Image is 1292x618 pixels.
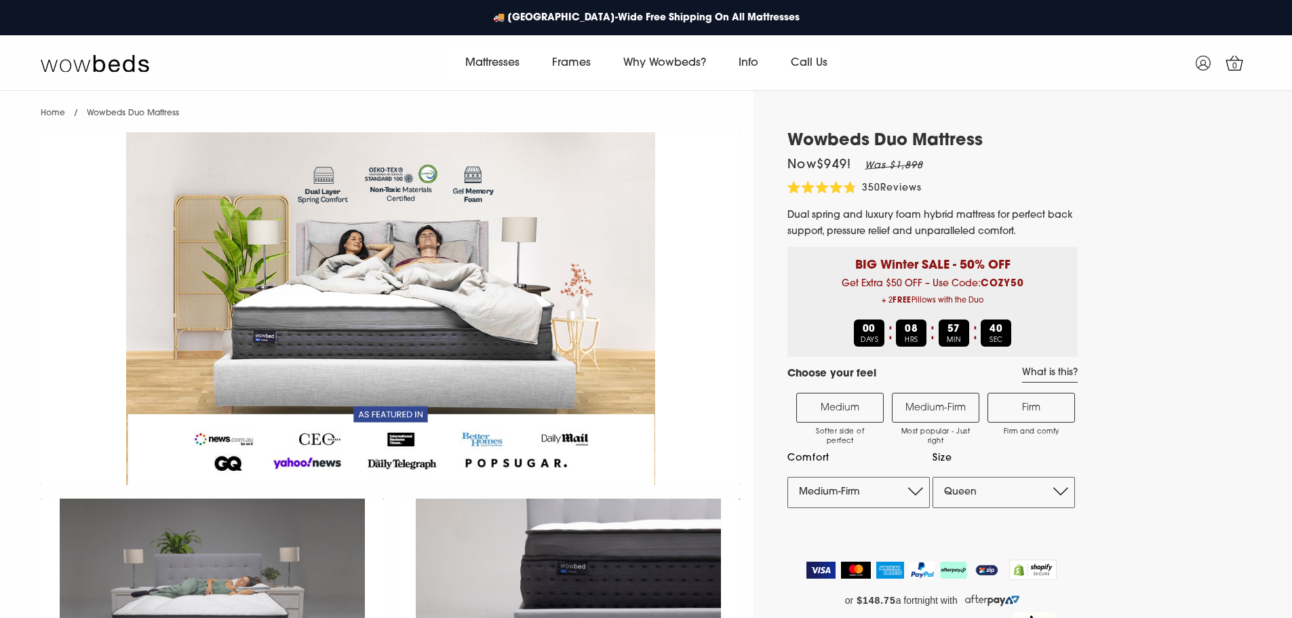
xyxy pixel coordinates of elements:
[973,562,1001,579] img: ZipPay Logo
[841,562,872,579] img: MasterCard Logo
[995,427,1068,437] span: Firm and comfy
[981,320,1011,347] div: SEC
[947,324,961,334] b: 57
[41,91,179,125] nav: breadcrumbs
[1022,367,1078,383] a: What is this?
[876,562,904,579] img: American Express Logo
[1009,560,1057,580] img: Shopify secure badge
[804,427,876,446] span: Softer side of perfect
[845,595,853,606] span: or
[863,324,876,334] b: 00
[796,393,884,423] label: Medium
[896,320,926,347] div: HRS
[880,183,922,193] span: Reviews
[87,109,179,117] span: Wowbeds Duo Mattress
[806,562,836,579] img: Visa Logo
[722,44,775,82] a: Info
[939,320,969,347] div: MIN
[893,297,912,305] b: FREE
[905,324,918,334] b: 08
[74,109,78,117] span: /
[854,320,884,347] div: DAYS
[909,562,935,579] img: PayPal Logo
[798,279,1068,309] span: Get Extra $50 OFF – Use Code:
[981,279,1024,289] b: COZY50
[862,183,880,193] span: 350
[787,159,851,172] span: Now $949 !
[41,54,149,73] img: Wow Beds Logo
[899,427,972,446] span: Most popular - Just right
[536,44,607,82] a: Frames
[990,324,1003,334] b: 40
[41,109,65,117] a: Home
[798,292,1068,309] span: + 2 Pillows with the Duo
[892,393,979,423] label: Medium-Firm
[865,161,923,171] em: Was $1,898
[775,44,844,82] a: Call Us
[987,393,1075,423] label: Firm
[1228,60,1242,73] span: 0
[486,4,806,32] a: 🚚 [GEOGRAPHIC_DATA]-Wide Free Shipping On All Mattresses
[933,450,1075,467] label: Size
[787,367,876,383] h4: Choose your feel
[1217,46,1251,80] a: 0
[940,562,967,579] img: AfterPay Logo
[787,450,930,467] label: Comfort
[896,595,958,606] span: a fortnight with
[798,247,1068,275] p: BIG Winter SALE - 50% OFF
[449,44,536,82] a: Mattresses
[787,590,1078,611] a: or $148.75 a fortnight with
[787,210,1073,237] span: Dual spring and luxury foam hybrid mattress for perfect back support, pressure relief and unparal...
[787,132,1078,151] h1: Wowbeds Duo Mattress
[607,44,722,82] a: Why Wowbeds?
[857,595,895,606] strong: $148.75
